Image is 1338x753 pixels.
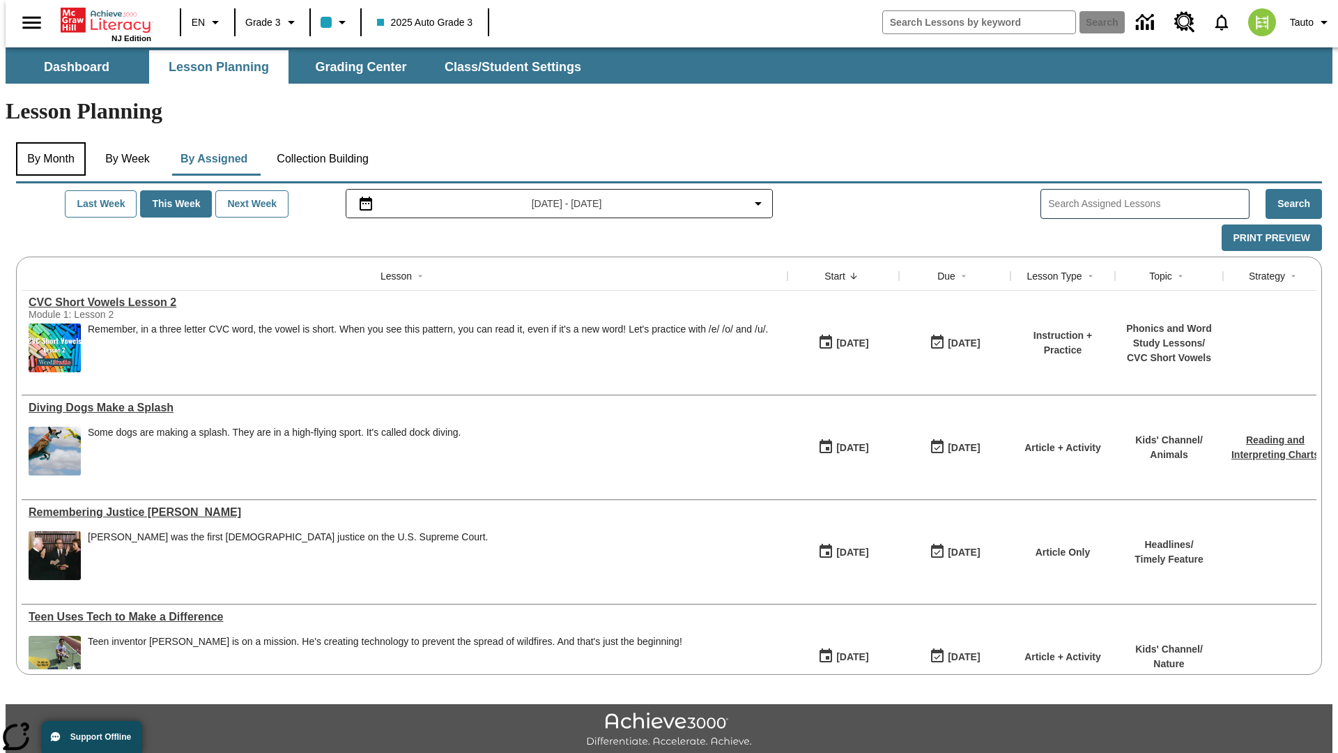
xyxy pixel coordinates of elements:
div: Sandra Day O'Connor was the first female justice on the U.S. Supreme Court. [88,531,488,580]
input: Search Assigned Lessons [1048,194,1249,214]
button: 10/05/25: Last day the lesson can be accessed [925,644,985,670]
span: Class/Student Settings [445,59,581,75]
div: Home [61,5,151,43]
button: Select the date range menu item [352,195,767,212]
p: Kids' Channel / [1135,433,1203,448]
input: search field [883,11,1075,33]
p: Article Only [1036,545,1091,560]
button: 10/07/25: First time the lesson was available [813,434,873,461]
div: Some dogs are making a splash. They are in a high-flying sport. It's called dock diving. [88,427,461,476]
button: Sort [845,268,862,284]
button: Last Week [65,190,137,218]
p: Timely Feature [1135,552,1204,567]
button: Sort [955,268,972,284]
div: Strategy [1249,269,1285,283]
span: Tauto [1290,15,1314,30]
div: Some dogs are making a splash. They are in a high-flying sport. It's called dock diving. [88,427,461,439]
div: [DATE] [836,544,868,561]
div: Remembering Justice O'Connor [29,506,780,519]
button: Sort [1082,268,1099,284]
span: Teen inventor Ryan Honary is on a mission. He's creating technology to prevent the spread of wild... [88,636,682,685]
a: Home [61,6,151,34]
p: Nature [1135,657,1203,671]
div: SubNavbar [6,50,594,84]
div: [DATE] [836,335,868,352]
span: Support Offline [70,732,131,742]
button: 10/05/25: First time the lesson was available [813,644,873,670]
a: Diving Dogs Make a Splash, Lessons [29,402,780,414]
div: Teen Uses Tech to Make a Difference [29,611,780,623]
div: [DATE] [836,648,868,666]
span: 2025 Auto Grade 3 [377,15,473,30]
a: CVC Short Vowels Lesson 2, Lessons [29,296,780,309]
button: 10/07/25: Last day the lesson can be accessed [925,539,985,565]
div: [DATE] [948,648,980,666]
a: Reading and Interpreting Charts [1231,434,1319,460]
button: 10/07/25: Last day the lesson can be accessed [925,434,985,461]
div: Remember, in a three letter CVC word, the vowel is short. When you see this pattern, you can read... [88,324,768,372]
button: Next Week [215,190,289,218]
div: SubNavbar [6,47,1332,84]
img: Chief Justice Warren Burger, wearing a black robe, holds up his right hand and faces Sandra Day O... [29,531,81,580]
p: Animals [1135,448,1203,462]
div: [DATE] [948,439,980,457]
p: CVC Short Vowels [1122,351,1216,365]
button: This Week [140,190,212,218]
span: Grade 3 [245,15,281,30]
div: Diving Dogs Make a Splash [29,402,780,414]
div: Due [937,269,955,283]
a: Teen Uses Tech to Make a Difference, Lessons [29,611,780,623]
div: Start [824,269,845,283]
button: Sort [1285,268,1302,284]
button: Class/Student Settings [433,50,592,84]
p: Article + Activity [1024,441,1101,455]
button: Dashboard [7,50,146,84]
span: Grading Center [315,59,406,75]
div: Lesson [380,269,412,283]
img: A dog is jumping high in the air in an attempt to grab a yellow toy with its mouth. [29,427,81,476]
button: 10/07/25: First time the lesson was available [813,539,873,565]
p: Remember, in a three letter CVC word, the vowel is short. When you see this pattern, you can read... [88,324,768,335]
div: Lesson Type [1026,269,1082,283]
button: By Assigned [169,142,259,176]
button: Grade: Grade 3, Select a grade [240,10,305,35]
button: 10/07/25: First time the lesson was available [813,330,873,356]
div: Teen inventor [PERSON_NAME] is on a mission. He's creating technology to prevent the spread of wi... [88,636,682,648]
button: Support Offline [42,721,142,753]
p: Phonics and Word Study Lessons / [1122,321,1216,351]
span: [DATE] - [DATE] [532,197,602,211]
button: Grading Center [291,50,431,84]
div: Module 1: Lesson 2 [29,309,238,320]
a: Resource Center, Will open in new tab [1166,3,1204,41]
button: Search [1266,189,1322,219]
div: [DATE] [948,544,980,561]
button: Sort [412,268,429,284]
span: Dashboard [44,59,109,75]
div: [DATE] [836,439,868,457]
button: Lesson Planning [149,50,289,84]
div: CVC Short Vowels Lesson 2 [29,296,780,309]
a: Notifications [1204,4,1240,40]
button: By Month [16,142,86,176]
a: Data Center [1128,3,1166,42]
button: Open side menu [11,2,52,43]
p: Headlines / [1135,538,1204,552]
img: Achieve3000 Differentiate Accelerate Achieve [586,713,752,748]
div: Topic [1149,269,1172,283]
span: Lesson Planning [169,59,269,75]
button: By Week [93,142,162,176]
span: EN [192,15,205,30]
button: Class color is light blue. Change class color [315,10,356,35]
div: [DATE] [948,335,980,352]
button: Sort [1172,268,1189,284]
button: Print Preview [1222,225,1322,252]
p: Instruction + Practice [1017,328,1108,358]
p: Article + Activity [1024,650,1101,664]
p: Kids' Channel / [1135,642,1203,657]
div: [PERSON_NAME] was the first [DEMOGRAPHIC_DATA] justice on the U.S. Supreme Court. [88,531,488,543]
span: NJ Edition [111,34,151,43]
button: Select a new avatar [1240,4,1284,40]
